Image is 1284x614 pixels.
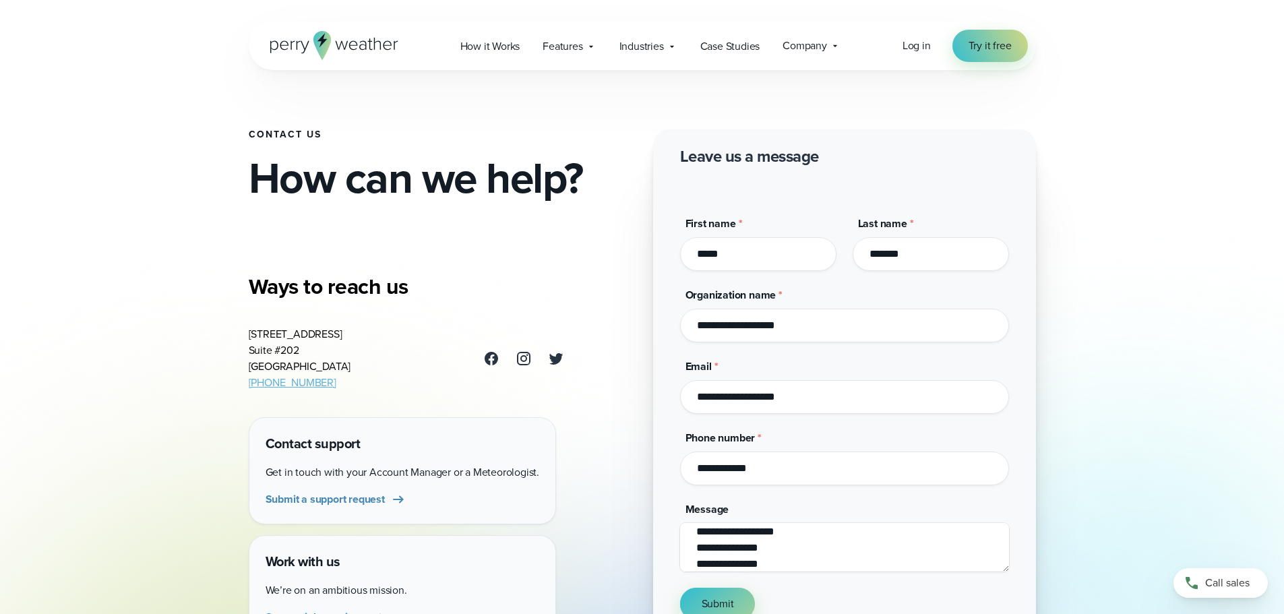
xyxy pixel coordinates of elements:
[266,491,406,508] a: Submit a support request
[700,38,760,55] span: Case Studies
[858,216,907,231] span: Last name
[680,146,819,167] h2: Leave us a message
[249,273,564,300] h3: Ways to reach us
[685,287,776,303] span: Organization name
[685,216,736,231] span: First name
[249,129,632,140] h1: Contact Us
[1173,568,1268,598] a: Call sales
[685,430,756,446] span: Phone number
[249,156,632,199] h2: How can we help?
[952,30,1028,62] a: Try it free
[449,32,532,60] a: How it Works
[969,38,1012,54] span: Try it free
[1205,575,1250,591] span: Call sales
[543,38,582,55] span: Features
[249,375,336,390] a: [PHONE_NUMBER]
[685,501,729,517] span: Message
[702,596,734,612] span: Submit
[783,38,827,54] span: Company
[266,464,539,481] p: Get in touch with your Account Manager or a Meteorologist.
[903,38,931,53] span: Log in
[249,326,351,391] address: [STREET_ADDRESS] Suite #202 [GEOGRAPHIC_DATA]
[266,552,539,572] h4: Work with us
[903,38,931,54] a: Log in
[619,38,664,55] span: Industries
[266,491,385,508] span: Submit a support request
[460,38,520,55] span: How it Works
[689,32,772,60] a: Case Studies
[266,582,539,598] p: We’re on an ambitious mission.
[685,359,712,374] span: Email
[266,434,539,454] h4: Contact support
